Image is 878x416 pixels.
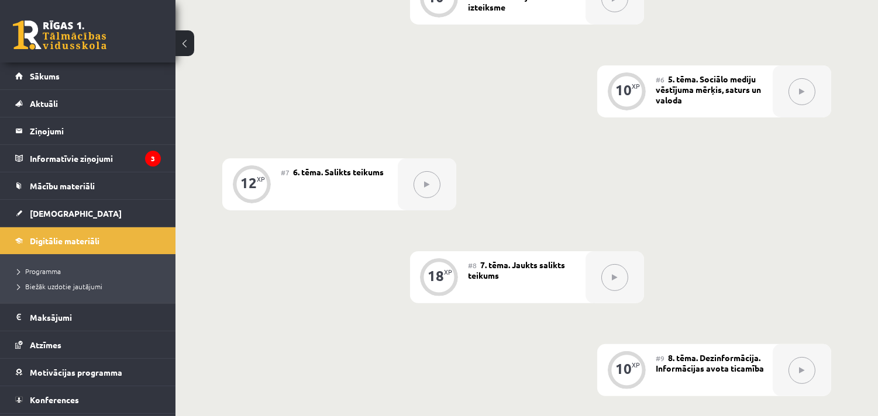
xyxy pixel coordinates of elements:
legend: Informatīvie ziņojumi [30,145,161,172]
span: [DEMOGRAPHIC_DATA] [30,208,122,219]
span: 8. tēma. Dezinformācija. Informācijas avota ticamība [656,352,764,373]
span: #6 [656,75,664,84]
a: Konferences [15,386,161,413]
span: Digitālie materiāli [30,235,99,246]
a: Maksājumi [15,304,161,331]
span: 7. tēma. Jaukts salikts teikums [469,259,566,280]
span: Programma [18,266,61,276]
legend: Ziņojumi [30,117,161,144]
div: XP [257,176,265,182]
a: Atzīmes [15,331,161,358]
div: 10 [615,363,632,374]
span: #7 [281,168,290,177]
a: Informatīvie ziņojumi3 [15,145,161,172]
span: Motivācijas programma [30,367,122,377]
span: 5. tēma. Sociālo mediju vēstījuma mērķis, saturs un valoda [656,74,761,105]
legend: Maksājumi [30,304,161,331]
div: XP [632,83,640,89]
a: Rīgas 1. Tālmācības vidusskola [13,20,106,50]
span: #9 [656,353,664,363]
span: Aktuāli [30,98,58,109]
div: 10 [615,85,632,95]
a: Digitālie materiāli [15,227,161,254]
a: Sākums [15,63,161,89]
i: 3 [145,151,161,167]
span: 6. tēma. Salikts teikums [293,167,384,177]
a: Biežāk uzdotie jautājumi [18,281,164,292]
a: Ziņojumi [15,117,161,144]
span: #8 [469,261,477,270]
span: Biežāk uzdotie jautājumi [18,282,102,291]
a: [DEMOGRAPHIC_DATA] [15,200,161,227]
a: Motivācijas programma [15,359,161,386]
div: 18 [428,271,445,281]
span: Konferences [30,394,79,405]
span: Sākums [30,71,60,81]
div: XP [632,362,640,368]
div: 12 [240,178,257,188]
div: XP [445,269,453,275]
span: Mācību materiāli [30,181,95,191]
a: Aktuāli [15,90,161,117]
a: Programma [18,266,164,276]
a: Mācību materiāli [15,172,161,199]
span: Atzīmes [30,339,61,350]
